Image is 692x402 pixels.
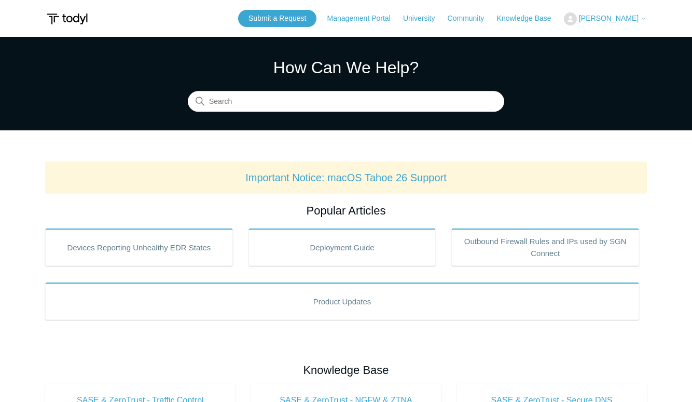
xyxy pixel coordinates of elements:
a: Knowledge Base [497,13,562,24]
h2: Knowledge Base [45,361,647,379]
a: Outbound Firewall Rules and IPs used by SGN Connect [451,229,639,266]
a: Product Updates [45,283,639,320]
input: Search [188,91,504,112]
img: Todyl Support Center Help Center home page [45,9,89,29]
h1: How Can We Help? [188,55,504,80]
a: Important Notice: macOS Tahoe 26 Support [245,172,447,183]
a: Deployment Guide [248,229,436,266]
span: [PERSON_NAME] [579,14,639,22]
a: Community [448,13,495,24]
h2: Popular Articles [45,202,647,219]
a: Management Portal [327,13,401,24]
a: University [403,13,445,24]
a: Submit a Request [238,10,316,27]
button: [PERSON_NAME] [564,12,647,25]
a: Devices Reporting Unhealthy EDR States [45,229,233,266]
